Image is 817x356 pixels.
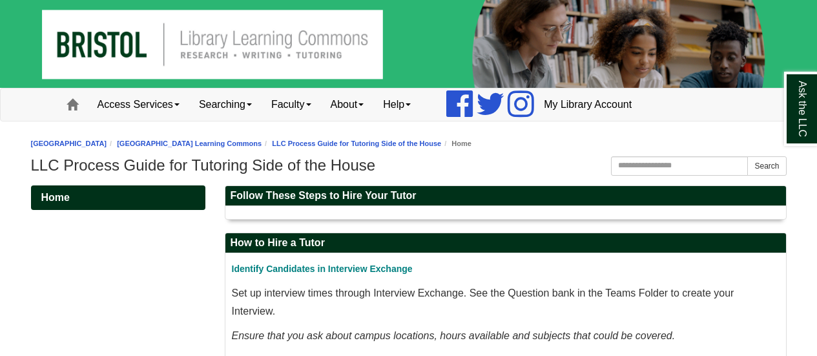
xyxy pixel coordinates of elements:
span: Home [41,192,70,203]
b: Identify Candidates in Interview Exchange [232,264,413,274]
h1: LLC Process Guide for Tutoring Side of the House [31,156,787,174]
a: LLC Process Guide for Tutoring Side of the House [272,140,441,147]
em: Ensure that you ask about campus locations, hours available and subjects that could be covered. [232,330,676,341]
button: Search [747,156,786,176]
a: [GEOGRAPHIC_DATA] [31,140,107,147]
h2: Follow These Steps to Hire Your Tutor [225,186,786,206]
p: Set up interview times through Interview Exchange. See the Question bank in the Teams Folder to c... [232,284,780,320]
a: About [321,89,374,121]
a: Searching [189,89,262,121]
a: Access Services [88,89,189,121]
nav: breadcrumb [31,138,787,150]
h2: How to Hire a Tutor [225,233,786,253]
div: Guide Pages [31,185,205,210]
li: Home [441,138,471,150]
a: [GEOGRAPHIC_DATA] Learning Commons [117,140,262,147]
a: Help [373,89,420,121]
a: Faculty [262,89,321,121]
a: My Library Account [534,89,641,121]
a: Home [31,185,205,210]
